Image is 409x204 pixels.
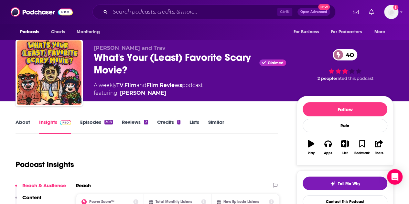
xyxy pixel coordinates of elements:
[80,119,113,134] a: Episodes308
[296,45,393,85] div: 40 2 peoplerated this podcast
[20,27,39,37] span: Podcasts
[15,182,66,194] button: Reach & Audience
[11,6,73,18] img: Podchaser - Follow, Share and Rate Podcasts
[293,27,319,37] span: For Business
[177,120,180,124] div: 1
[76,182,91,188] h2: Reach
[327,26,371,38] button: open menu
[136,82,146,88] span: and
[319,136,336,159] button: Apps
[374,151,383,155] div: Share
[16,119,30,134] a: About
[156,199,192,204] h2: Total Monthly Listens
[303,102,387,116] button: Follow
[303,119,387,132] div: Rate
[339,49,357,60] span: 40
[77,27,100,37] span: Monitoring
[350,6,361,17] a: Show notifications dropdown
[60,120,71,125] img: Podchaser Pro
[303,136,319,159] button: Play
[124,82,124,88] span: ,
[331,27,362,37] span: For Podcasters
[289,26,327,38] button: open menu
[208,119,224,134] a: Similar
[370,26,393,38] button: open menu
[330,181,335,186] img: tell me why sparkle
[297,8,330,16] button: Open AdvancedNew
[338,181,360,186] span: Tell Me Why
[22,182,66,188] p: Reach & Audience
[120,89,166,97] a: Travis Wilson
[89,199,114,204] h2: Power Score™
[371,136,387,159] button: Share
[189,119,199,134] a: Lists
[337,136,353,159] button: List
[300,10,327,14] span: Open Advanced
[384,5,398,19] img: User Profile
[51,27,65,37] span: Charts
[110,7,277,17] input: Search podcasts, credits, & more...
[16,160,74,169] h1: Podcast Insights
[122,119,148,134] a: Reviews2
[268,61,284,65] span: Claimed
[384,5,398,19] span: Logged in as emilyjherman
[124,82,136,88] a: Film
[393,5,398,10] svg: Add a profile image
[308,151,315,155] div: Play
[94,81,203,97] div: A weekly podcast
[336,76,373,81] span: rated this podcast
[277,8,292,16] span: Ctrl K
[144,120,148,124] div: 2
[72,26,108,38] button: open menu
[342,151,348,155] div: List
[354,151,370,155] div: Bookmark
[333,49,357,60] a: 40
[387,169,403,185] div: Open Intercom Messenger
[318,4,330,10] span: New
[303,177,387,190] button: tell me why sparkleTell Me Why
[353,136,370,159] button: Bookmark
[92,5,336,19] div: Search podcasts, credits, & more...
[384,5,398,19] button: Show profile menu
[157,119,180,134] a: Credits1
[94,89,203,97] span: featuring
[116,82,124,88] a: TV
[104,120,113,124] div: 308
[22,194,41,200] p: Content
[17,40,81,105] img: What's Your (Least) Favorite Scary Movie?
[324,151,332,155] div: Apps
[223,199,259,204] h2: New Episode Listens
[374,27,385,37] span: More
[318,76,336,81] span: 2 people
[366,6,376,17] a: Show notifications dropdown
[16,26,48,38] button: open menu
[94,45,166,51] span: [PERSON_NAME] and Trav
[146,82,182,88] a: Film Reviews
[39,119,71,134] a: InsightsPodchaser Pro
[47,26,69,38] a: Charts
